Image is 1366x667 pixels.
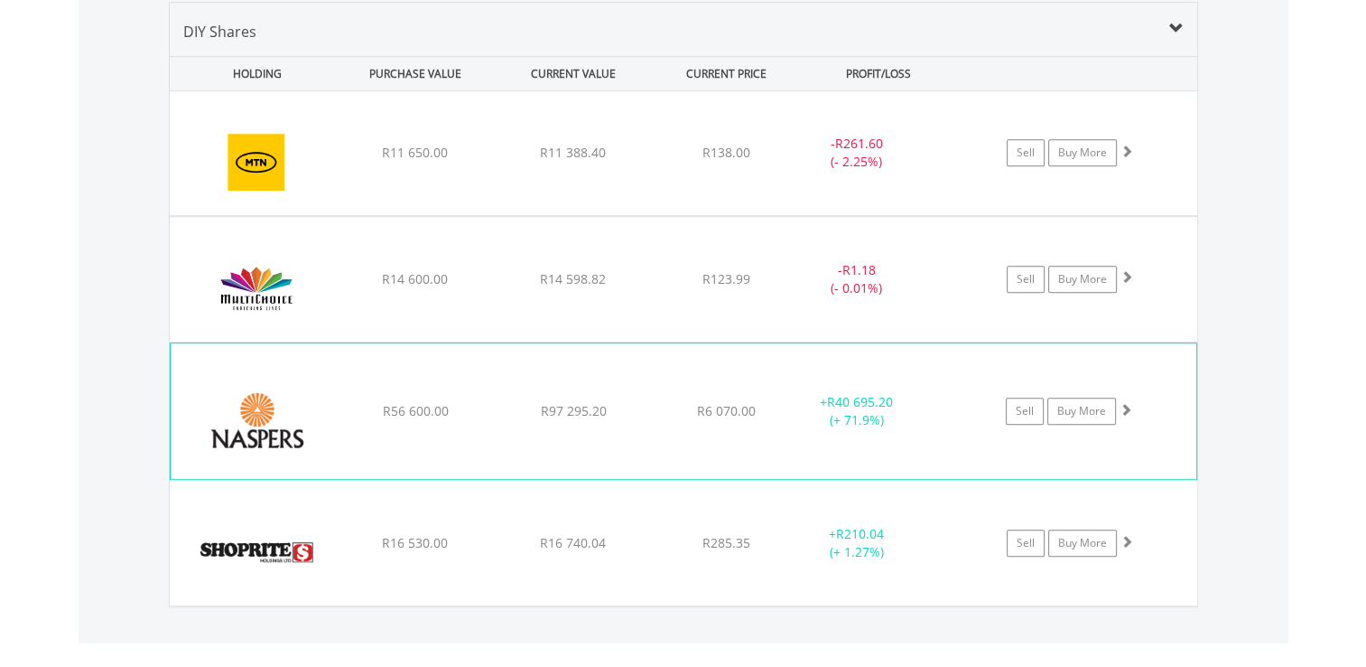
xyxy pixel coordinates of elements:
img: EQU.ZA.MCG.png [179,240,334,337]
a: Sell [1007,530,1045,557]
span: DIY Shares [183,22,256,42]
div: HOLDING [171,57,335,90]
a: Sell [1006,398,1044,425]
span: R56 600.00 [382,402,448,419]
span: R16 530.00 [382,534,448,551]
a: Buy More [1047,398,1116,425]
span: R14 600.00 [382,270,448,287]
span: R11 650.00 [382,144,448,161]
div: PROFIT/LOSS [802,57,956,90]
span: R285.35 [702,534,750,551]
a: Buy More [1048,266,1117,293]
a: Buy More [1048,139,1117,166]
span: R11 388.40 [540,144,606,161]
div: PURCHASE VALUE [339,57,493,90]
div: - (- 0.01%) [789,261,925,297]
span: R261.60 [835,135,883,152]
a: Sell [1007,266,1045,293]
span: R40 695.20 [827,393,893,410]
div: - (- 2.25%) [789,135,925,171]
div: CURRENT VALUE [497,57,651,90]
a: Buy More [1048,530,1117,557]
span: R1.18 [842,261,876,278]
span: R123.99 [702,270,750,287]
div: + (+ 1.27%) [789,525,925,561]
a: Sell [1007,139,1045,166]
img: EQU.ZA.MTN.png [179,114,334,211]
div: CURRENT PRICE [654,57,797,90]
span: R14 598.82 [540,270,606,287]
span: R97 295.20 [540,402,606,419]
img: EQU.ZA.NPN.png [180,366,335,474]
span: R138.00 [702,144,750,161]
div: + (+ 71.9%) [788,393,924,429]
img: EQU.ZA.SHP.png [179,503,334,601]
span: R210.04 [836,525,884,542]
span: R16 740.04 [540,534,606,551]
span: R6 070.00 [697,402,756,419]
